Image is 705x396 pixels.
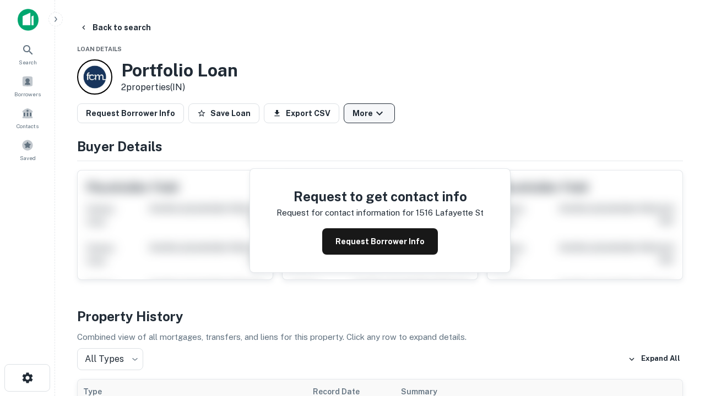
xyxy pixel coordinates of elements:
h3: Portfolio Loan [121,60,238,81]
a: Contacts [3,103,52,133]
span: Borrowers [14,90,41,98]
span: Loan Details [77,46,122,52]
button: Save Loan [188,103,259,123]
button: Request Borrower Info [322,228,438,255]
a: Search [3,39,52,69]
button: Back to search [75,18,155,37]
button: Expand All [625,351,683,367]
a: Borrowers [3,71,52,101]
button: Request Borrower Info [77,103,184,123]
div: All Types [77,348,143,370]
h4: Buyer Details [77,136,683,156]
p: 1516 lafayette st [416,206,484,219]
iframe: Chat Widget [650,273,705,326]
button: Export CSV [264,103,339,123]
p: Request for contact information for [276,206,414,219]
span: Contacts [17,122,39,130]
h4: Request to get contact info [276,186,484,206]
h4: Property History [77,306,683,326]
img: capitalize-icon.png [18,9,39,31]
p: Combined view of all mortgages, transfers, and liens for this property. Click any row to expand d... [77,331,683,344]
button: More [344,103,395,123]
span: Saved [20,153,36,162]
a: Saved [3,135,52,164]
span: Search [19,58,37,67]
p: 2 properties (IN) [121,81,238,94]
